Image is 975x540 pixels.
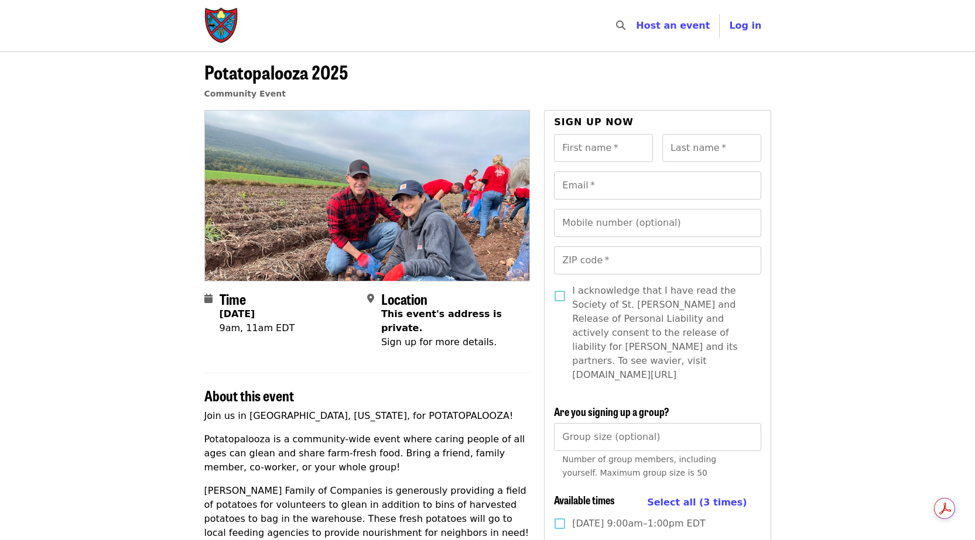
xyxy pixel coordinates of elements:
input: [object Object] [554,423,761,451]
button: Log in [720,14,771,37]
span: Sign up now [554,116,634,128]
span: [DATE] 9:00am–1:00pm EDT [572,517,705,531]
i: calendar icon [204,293,213,304]
button: Select all (3 times) [647,494,747,511]
span: Location [381,288,427,309]
input: Last name [662,134,761,162]
span: Log in [729,20,761,31]
input: Search [632,12,642,40]
a: Host an event [636,20,710,31]
span: Number of group members, including yourself. Maximum group size is 50 [562,455,716,477]
span: This event's address is private. [381,308,502,333]
div: 9am, 11am EDT [220,321,295,335]
i: map-marker-alt icon [367,293,374,304]
span: Potatopalooza 2025 [204,58,348,85]
p: Join us in [GEOGRAPHIC_DATA], [US_STATE], for POTATOPALOOZA! [204,409,531,423]
span: Select all (3 times) [647,497,747,508]
span: Sign up for more details. [381,336,497,348]
span: Are you signing up a group? [554,404,669,419]
span: Available times [554,492,615,507]
a: Community Event [204,89,286,98]
span: Time [220,288,246,309]
input: First name [554,134,653,162]
p: Potatopalooza is a community-wide event where caring people of all ages can glean and share farm-... [204,432,531,474]
input: Mobile number (optional) [554,209,761,237]
img: Potatopalooza 2025 organized by Society of St. Andrew [205,111,530,280]
img: Society of St. Andrew - Home [204,7,240,44]
p: [PERSON_NAME] Family of Companies is generously providing a field of potatoes for volunteers to g... [204,484,531,540]
span: I acknowledge that I have read the Society of St. [PERSON_NAME] and Release of Personal Liability... [572,284,751,382]
input: Email [554,171,761,200]
strong: [DATE] [220,308,255,319]
i: search icon [616,20,625,31]
input: ZIP code [554,246,761,274]
span: About this event [204,385,294,405]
